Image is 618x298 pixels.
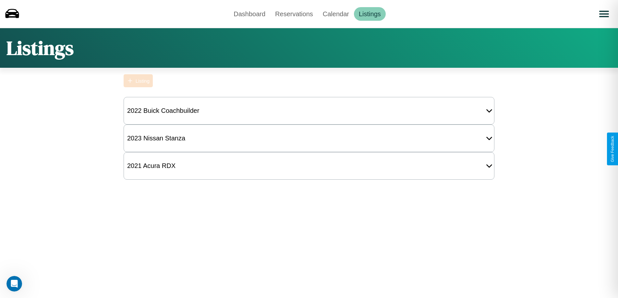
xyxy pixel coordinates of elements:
[124,131,188,145] div: 2023 Nissan Stanza
[124,104,202,118] div: 2022 Buick Coachbuilder
[6,35,74,61] h1: Listings
[124,74,153,87] button: Listing
[610,136,615,162] div: Give Feedback
[318,7,354,21] a: Calendar
[6,276,22,292] iframe: Intercom live chat
[124,159,179,173] div: 2021 Acura RDX
[136,78,150,84] div: Listing
[354,7,386,21] a: Listings
[270,7,318,21] a: Reservations
[595,5,613,23] button: Open menu
[229,7,270,21] a: Dashboard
